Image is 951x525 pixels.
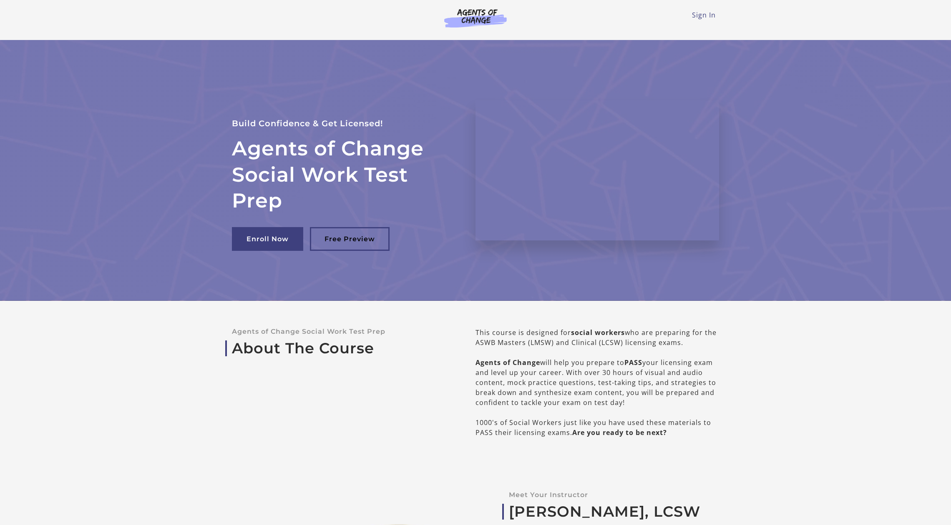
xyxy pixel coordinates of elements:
b: Are you ready to be next? [572,428,667,437]
div: This course is designed for who are preparing for the ASWB Masters (LMSW) and Clinical (LCSW) lic... [475,327,719,437]
a: [PERSON_NAME], LCSW [509,503,719,520]
a: About The Course [232,340,449,357]
img: Agents of Change Logo [435,8,516,27]
a: Enroll Now [232,227,303,251]
p: Agents of Change Social Work Test Prep [232,327,449,335]
b: PASS [624,358,642,367]
p: Build Confidence & Get Licensed! [232,117,455,130]
a: Free Preview [310,227,390,251]
b: Agents of Change [475,358,540,367]
h2: Agents of Change Social Work Test Prep [232,135,455,213]
p: Meet Your Instructor [509,491,719,499]
a: Sign In [692,10,716,20]
b: social workers [571,328,625,337]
